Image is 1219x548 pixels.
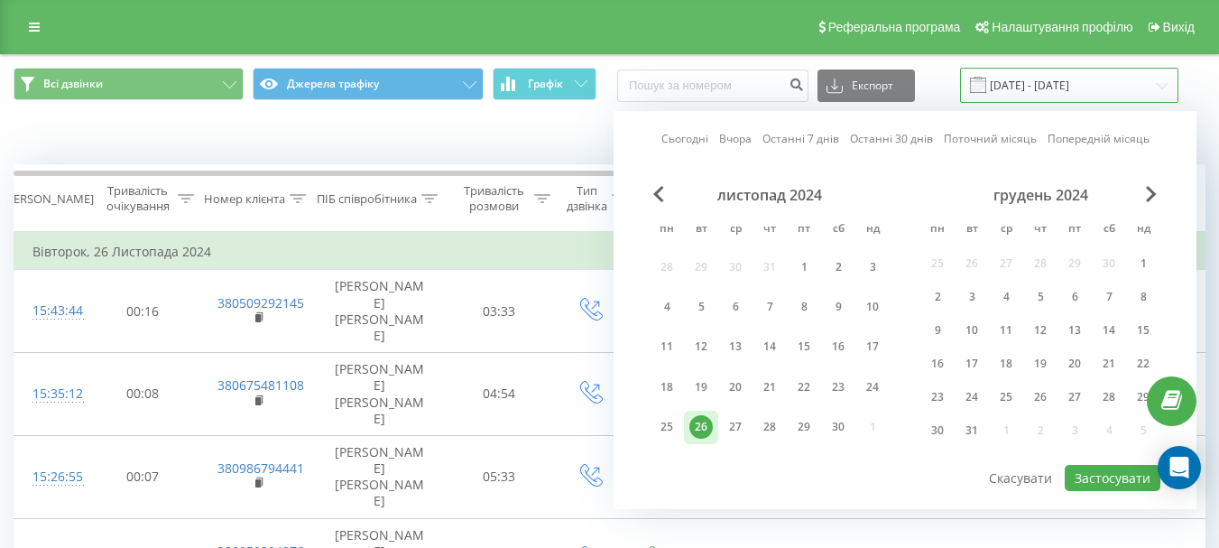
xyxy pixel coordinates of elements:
div: 18 [655,376,679,399]
div: [PERSON_NAME] [3,191,94,207]
div: 12 [1029,319,1052,342]
div: 20 [1063,352,1086,376]
div: пт 22 лист 2024 р. [787,370,821,404]
div: 19 [1029,352,1052,376]
div: пт 29 лист 2024 р. [787,411,821,444]
div: 2 [926,285,949,309]
div: чт 26 груд 2024 р. [1023,384,1057,411]
div: 15:26:55 [32,460,69,495]
span: Графік [528,78,563,90]
div: чт 14 лист 2024 р. [753,330,787,364]
button: Експорт [817,70,915,102]
div: 17 [960,352,984,376]
div: 7 [1097,285,1121,309]
div: вт 12 лист 2024 р. [684,330,718,364]
div: нд 22 груд 2024 р. [1126,350,1160,377]
div: 13 [1063,319,1086,342]
div: 21 [1097,352,1121,376]
div: вт 5 лист 2024 р. [684,290,718,323]
div: 8 [792,295,816,319]
div: 15:43:44 [32,293,69,329]
span: Next Month [1146,186,1157,202]
a: Останні 7 днів [762,130,839,147]
div: 22 [792,376,816,399]
div: пт 6 груд 2024 р. [1057,283,1092,311]
div: 28 [1097,385,1121,409]
div: ср 4 груд 2024 р. [989,283,1023,311]
div: 27 [1063,385,1086,409]
abbr: неділя [859,217,886,244]
div: 17 [861,335,884,358]
div: 9 [827,295,850,319]
div: пн 9 груд 2024 р. [920,317,955,344]
div: сб 9 лист 2024 р. [821,290,855,323]
div: пн 18 лист 2024 р. [650,370,684,404]
div: 27 [724,415,747,439]
div: 13 [724,335,747,358]
div: 16 [926,352,949,376]
div: пт 1 лист 2024 р. [787,250,821,283]
div: ср 27 лист 2024 р. [718,411,753,444]
div: 25 [994,385,1018,409]
div: 14 [1097,319,1121,342]
div: пт 15 лист 2024 р. [787,330,821,364]
abbr: четвер [756,217,783,244]
input: Пошук за номером [617,70,808,102]
div: Номер клієнта [204,191,285,207]
div: чт 7 лист 2024 р. [753,290,787,323]
button: Скасувати [979,465,1062,491]
div: Тривалість очікування [102,183,173,214]
div: листопад 2024 [650,186,890,204]
div: ПІБ співробітника [317,191,417,207]
td: 03:33 [443,270,556,353]
div: ср 6 лист 2024 р. [718,290,753,323]
div: пт 20 груд 2024 р. [1057,350,1092,377]
abbr: вівторок [958,217,985,244]
div: сб 30 лист 2024 р. [821,411,855,444]
div: 8 [1131,285,1155,309]
div: вт 10 груд 2024 р. [955,317,989,344]
div: пт 27 груд 2024 р. [1057,384,1092,411]
div: нд 24 лист 2024 р. [855,370,890,404]
abbr: неділя [1130,217,1157,244]
div: 20 [724,376,747,399]
div: чт 21 лист 2024 р. [753,370,787,404]
div: нд 8 груд 2024 р. [1126,283,1160,311]
div: сб 2 лист 2024 р. [821,250,855,283]
div: пн 30 груд 2024 р. [920,417,955,444]
abbr: середа [722,217,749,244]
button: Всі дзвінки [14,68,244,100]
div: сб 28 груд 2024 р. [1092,384,1126,411]
div: нд 1 груд 2024 р. [1126,250,1160,277]
div: 21 [758,376,781,399]
abbr: субота [825,217,852,244]
div: 9 [926,319,949,342]
div: ср 25 груд 2024 р. [989,384,1023,411]
div: чт 28 лист 2024 р. [753,411,787,444]
abbr: п’ятниця [1061,217,1088,244]
td: [PERSON_NAME] [PERSON_NAME] [317,270,443,353]
div: 3 [960,285,984,309]
div: 29 [1131,385,1155,409]
div: 16 [827,335,850,358]
div: пн 16 груд 2024 р. [920,350,955,377]
div: 4 [655,295,679,319]
div: Open Intercom Messenger [1158,446,1201,489]
div: сб 7 груд 2024 р. [1092,283,1126,311]
div: 2 [827,255,850,279]
abbr: п’ятниця [790,217,817,244]
div: 5 [689,295,713,319]
td: [PERSON_NAME] [PERSON_NAME] [317,353,443,436]
div: нд 29 груд 2024 р. [1126,384,1160,411]
div: 15 [1131,319,1155,342]
div: чт 5 груд 2024 р. [1023,283,1057,311]
div: ср 20 лист 2024 р. [718,370,753,404]
div: пн 4 лист 2024 р. [650,290,684,323]
a: Сьогодні [661,130,708,147]
div: сб 14 груд 2024 р. [1092,317,1126,344]
div: 1 [1131,252,1155,275]
td: 04:54 [443,353,556,436]
div: 18 [994,352,1018,376]
td: 00:16 [87,270,199,353]
div: пн 25 лист 2024 р. [650,411,684,444]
